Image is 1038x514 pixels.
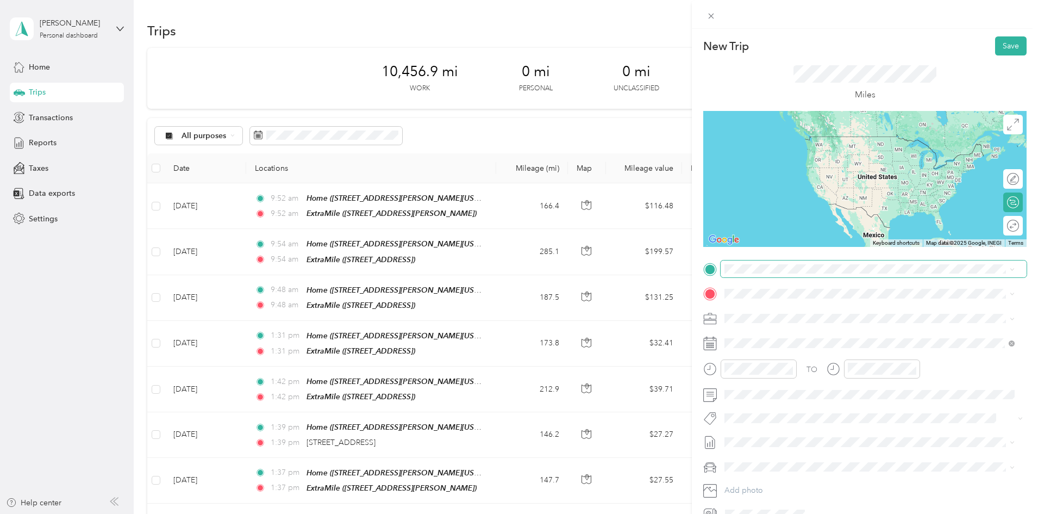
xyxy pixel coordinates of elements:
a: Open this area in Google Maps (opens a new window) [706,233,742,247]
p: New Trip [703,39,749,54]
p: Miles [855,88,876,102]
iframe: Everlance-gr Chat Button Frame [977,453,1038,514]
button: Save [995,36,1027,55]
img: Google [706,233,742,247]
button: Add photo [721,483,1027,498]
button: Keyboard shortcuts [873,239,920,247]
div: TO [806,364,817,375]
span: Map data ©2025 Google, INEGI [926,240,1002,246]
